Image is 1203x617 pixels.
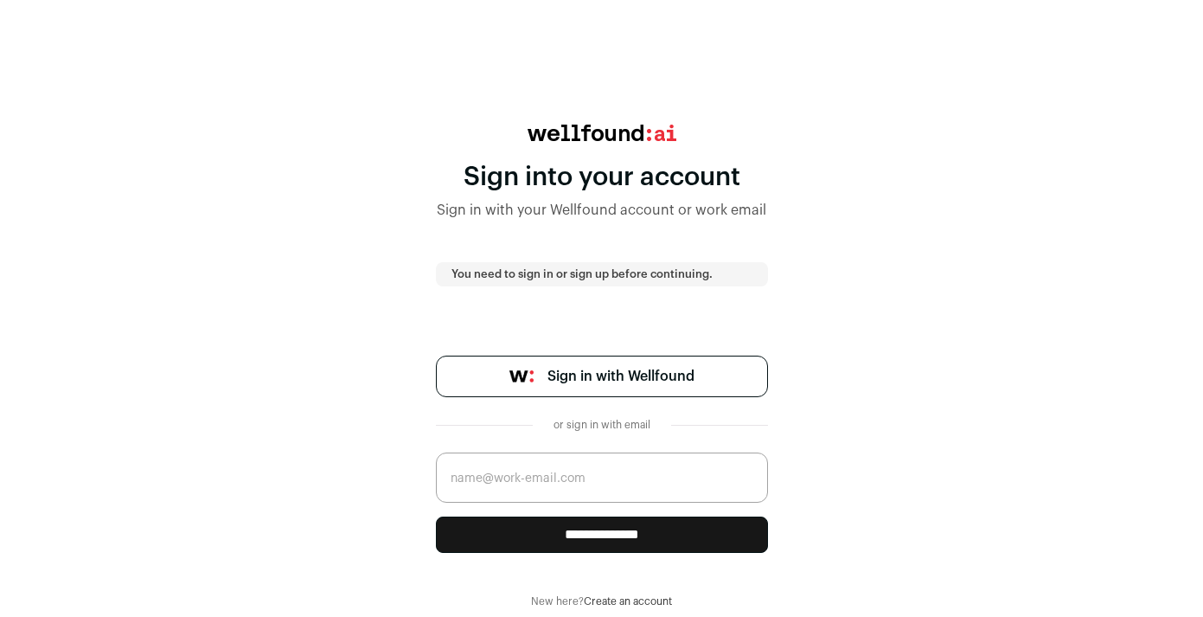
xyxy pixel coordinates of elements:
[436,162,768,193] div: Sign into your account
[584,596,672,607] a: Create an account
[436,200,768,221] div: Sign in with your Wellfound account or work email
[509,370,534,382] img: wellfound-symbol-flush-black-fb3c872781a75f747ccb3a119075da62bfe97bd399995f84a933054e44a575c4.png
[547,366,694,387] span: Sign in with Wellfound
[547,418,657,432] div: or sign in with email
[436,356,768,397] a: Sign in with Wellfound
[451,267,752,281] p: You need to sign in or sign up before continuing.
[436,595,768,608] div: New here?
[528,125,676,141] img: wellfound:ai
[436,453,768,503] input: name@work-email.com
